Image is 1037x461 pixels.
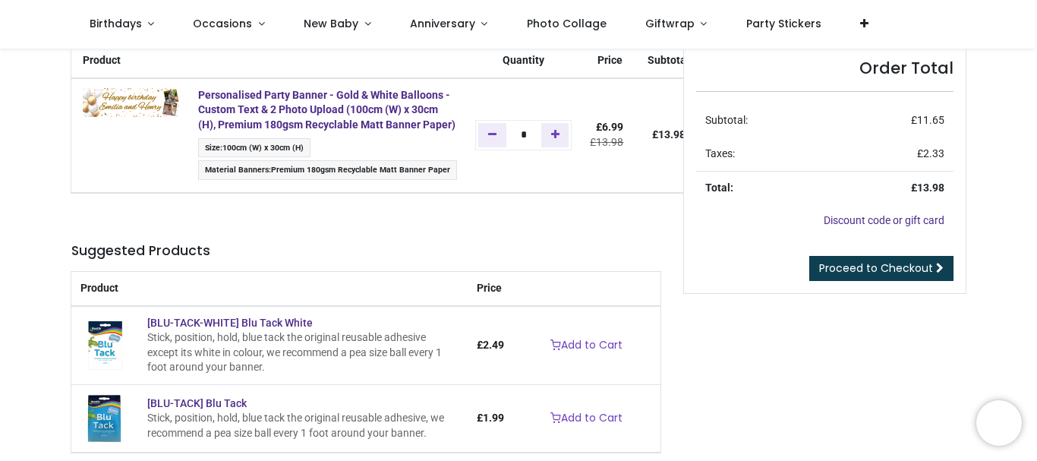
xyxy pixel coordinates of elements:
th: Price [468,272,513,306]
span: Anniversary [410,16,475,31]
span: Material Banners [205,165,269,175]
th: Product [71,272,468,306]
iframe: Brevo live chat [976,400,1022,446]
span: 2.49 [483,339,504,351]
span: £ [477,412,504,424]
span: Giftwrap [645,16,695,31]
td: Taxes: [696,137,835,171]
span: Premium 180gsm Recyclable Matt Banner Paper [271,165,450,175]
a: Add to Cart [541,333,632,358]
a: Remove one [478,123,506,147]
span: 6.99 [602,121,623,133]
a: Add to Cart [541,406,632,431]
h4: Order Total [696,57,953,79]
span: Size [205,143,220,153]
span: 13.98 [658,128,686,141]
span: 2.33 [923,147,944,159]
strong: Total: [705,182,733,194]
strong: £ [911,182,944,194]
a: [BLU-TACK-WHITE] Blu Tack White [147,317,313,329]
th: Product [71,44,189,78]
span: : [198,138,311,157]
a: [BLU-TACK] Blu Tack [80,412,129,424]
span: Quantity [503,54,544,66]
span: Occasions [193,16,252,31]
div: Stick, position, hold, blue tack the original reusable adhesive, we recommend a pea size ball eve... [147,411,459,440]
img: [BLU-TACK] Blu Tack [80,394,129,443]
span: £ [596,121,623,133]
a: Discount code or gift card [824,214,944,226]
img: [BLU-TACK-WHITE] Blu Tack White [80,321,129,370]
span: 13.98 [917,182,944,194]
span: 13.98 [596,136,623,148]
span: : [198,160,458,179]
img: 9NgObAAAAABklEQVQDAJz4OrVkgY5gAAAAAElFTkSuQmCC [83,88,180,117]
del: £ [590,136,623,148]
th: Subtotal [638,44,698,78]
a: Personalised Party Banner - Gold & White Balloons - Custom Text & 2 Photo Upload (100cm (W) x 30c... [198,89,455,131]
span: Proceed to Checkout [819,260,933,276]
a: [BLU-TACK] Blu Tack [147,397,247,409]
a: [BLU-TACK-WHITE] Blu Tack White [80,339,129,351]
a: Proceed to Checkout [809,256,953,282]
a: Add one [541,123,569,147]
div: Stick, position, hold, blue tack the original reusable adhesive except its white in colour, we re... [147,330,459,375]
span: New Baby [304,16,358,31]
b: £ [652,128,686,141]
span: Birthdays [90,16,142,31]
span: £ [911,114,944,126]
span: 1.99 [483,412,504,424]
td: Subtotal: [696,104,835,137]
span: Photo Collage [527,16,607,31]
span: Party Stickers [746,16,821,31]
h5: Suggested Products [71,242,660,260]
span: £ [917,147,944,159]
span: 11.65 [917,114,944,126]
span: £ [477,339,504,351]
th: Price [581,44,638,78]
span: 100cm (W) x 30cm (H) [222,143,304,153]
